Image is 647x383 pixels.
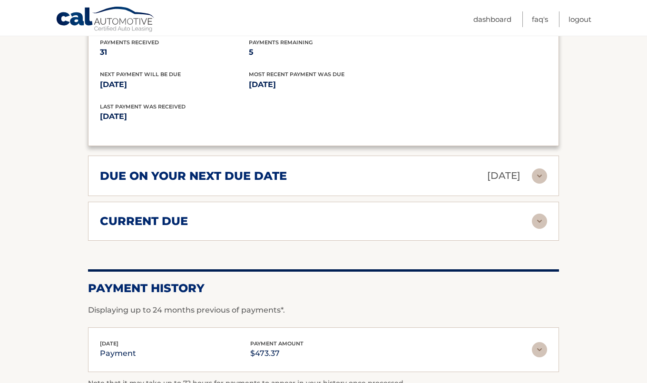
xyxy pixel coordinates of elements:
[249,78,398,91] p: [DATE]
[532,214,547,229] img: accordion-rest.svg
[487,167,520,184] p: [DATE]
[473,11,511,27] a: Dashboard
[250,347,304,360] p: $473.37
[249,46,398,59] p: 5
[100,46,249,59] p: 31
[100,340,118,347] span: [DATE]
[88,304,559,316] p: Displaying up to 24 months previous of payments*.
[532,11,548,27] a: FAQ's
[100,71,181,78] span: Next Payment will be due
[249,71,344,78] span: Most Recent Payment Was Due
[100,169,287,183] h2: due on your next due date
[100,214,188,228] h2: current due
[532,342,547,357] img: accordion-rest.svg
[250,340,304,347] span: payment amount
[100,347,136,360] p: payment
[56,6,156,34] a: Cal Automotive
[88,281,559,295] h2: Payment History
[100,103,186,110] span: Last Payment was received
[100,110,323,123] p: [DATE]
[249,39,313,46] span: Payments Remaining
[100,39,159,46] span: Payments Received
[569,11,591,27] a: Logout
[100,78,249,91] p: [DATE]
[532,168,547,184] img: accordion-rest.svg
